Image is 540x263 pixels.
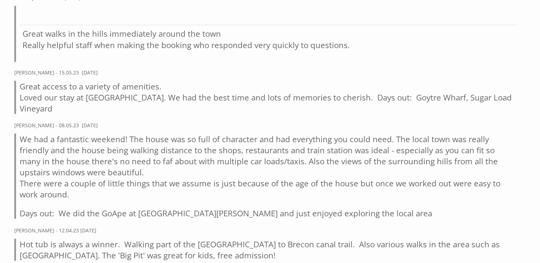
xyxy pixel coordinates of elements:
[14,122,517,129] p: [PERSON_NAME] - 08.05.23 [DATE]
[20,81,517,114] p: Great access to a variety of amenities. Loved our stay at [GEOGRAPHIC_DATA]. We had the best time...
[22,28,514,51] p: Great walks in the hills immediately around the town Really helpful staff when making the booking...
[14,227,517,234] p: [PERSON_NAME] - 12.04.23 [DATE]
[14,69,517,76] p: [PERSON_NAME] - 15.05.23 [DATE]
[20,239,517,261] p: Hot tub is always a winner. Walking part of the [GEOGRAPHIC_DATA] to Brecon canal trail. Also var...
[20,208,517,219] p: Days out: We did the GoApe at [GEOGRAPHIC_DATA][PERSON_NAME] and just enjoyed exploring the local...
[20,134,517,200] p: We had a fantastic weekend! The house was so full of character and had everything you could need....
